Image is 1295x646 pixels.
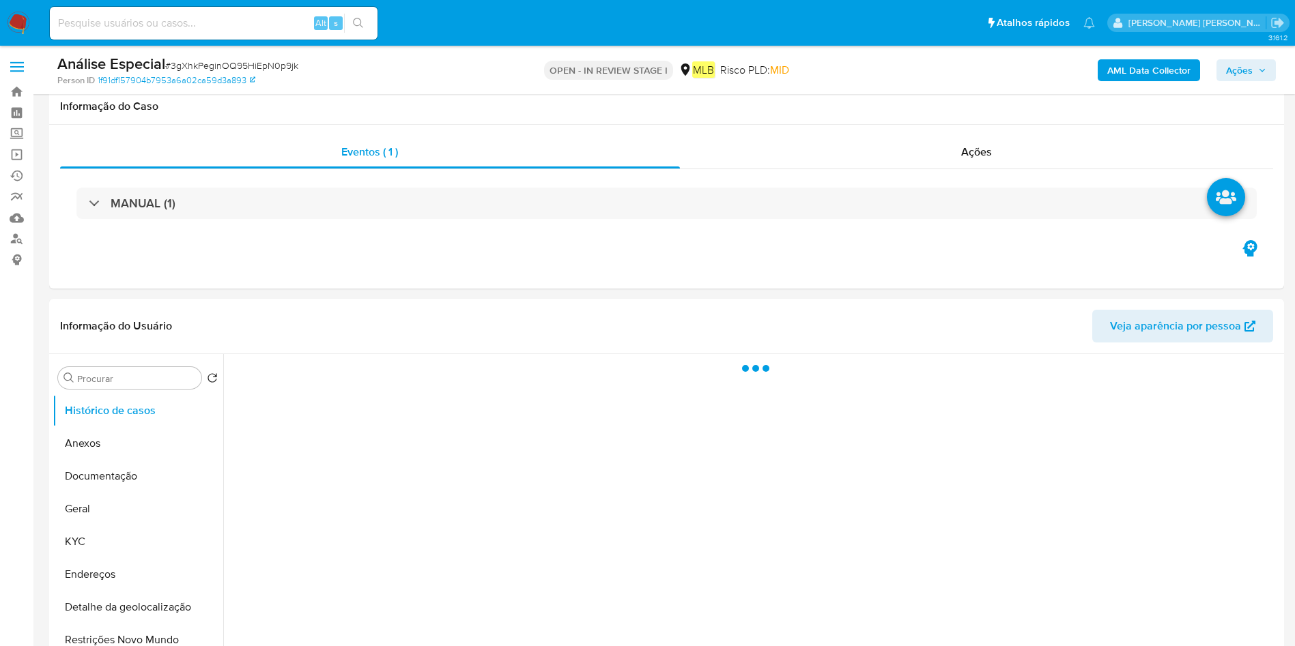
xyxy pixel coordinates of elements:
[1092,310,1273,342] button: Veja aparência por pessoa
[53,558,223,591] button: Endereços
[1107,59,1191,81] b: AML Data Collector
[53,460,223,493] button: Documentação
[341,144,398,160] span: Eventos ( 1 )
[315,16,326,29] span: Alt
[53,525,223,558] button: KYC
[76,188,1257,219] div: MANUAL (1)
[1110,310,1241,342] span: Veja aparência por pessoa
[334,16,338,29] span: s
[1098,59,1200,81] button: AML Data Collector
[77,372,196,385] input: Procurar
[1083,17,1095,29] a: Notificações
[165,59,298,72] span: # 3gXhkPeginOQ95HiEpN0p9jk
[544,61,673,80] p: OPEN - IN REVIEW STAGE I
[720,63,789,78] span: Risco PLD:
[207,372,218,387] button: Retornar ao pedido padrão
[63,372,74,383] button: Procurar
[57,53,165,74] b: Análise Especial
[98,74,255,87] a: 1f91df157904b7953a6a02ca59d3a893
[770,62,789,78] span: MID
[57,74,95,87] b: Person ID
[50,14,378,32] input: Pesquise usuários ou casos...
[692,61,715,78] em: MLB
[997,16,1070,30] span: Atalhos rápidos
[53,394,223,427] button: Histórico de casos
[53,493,223,525] button: Geral
[53,591,223,623] button: Detalhe da geolocalização
[111,196,175,211] h3: MANUAL (1)
[961,144,992,160] span: Ações
[1226,59,1253,81] span: Ações
[1128,16,1266,29] p: juliane.miranda@mercadolivre.com
[344,14,372,33] button: search-icon
[1216,59,1276,81] button: Ações
[53,427,223,460] button: Anexos
[60,100,1273,113] h1: Informação do Caso
[60,319,172,333] h1: Informação do Usuário
[1270,16,1285,30] a: Sair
